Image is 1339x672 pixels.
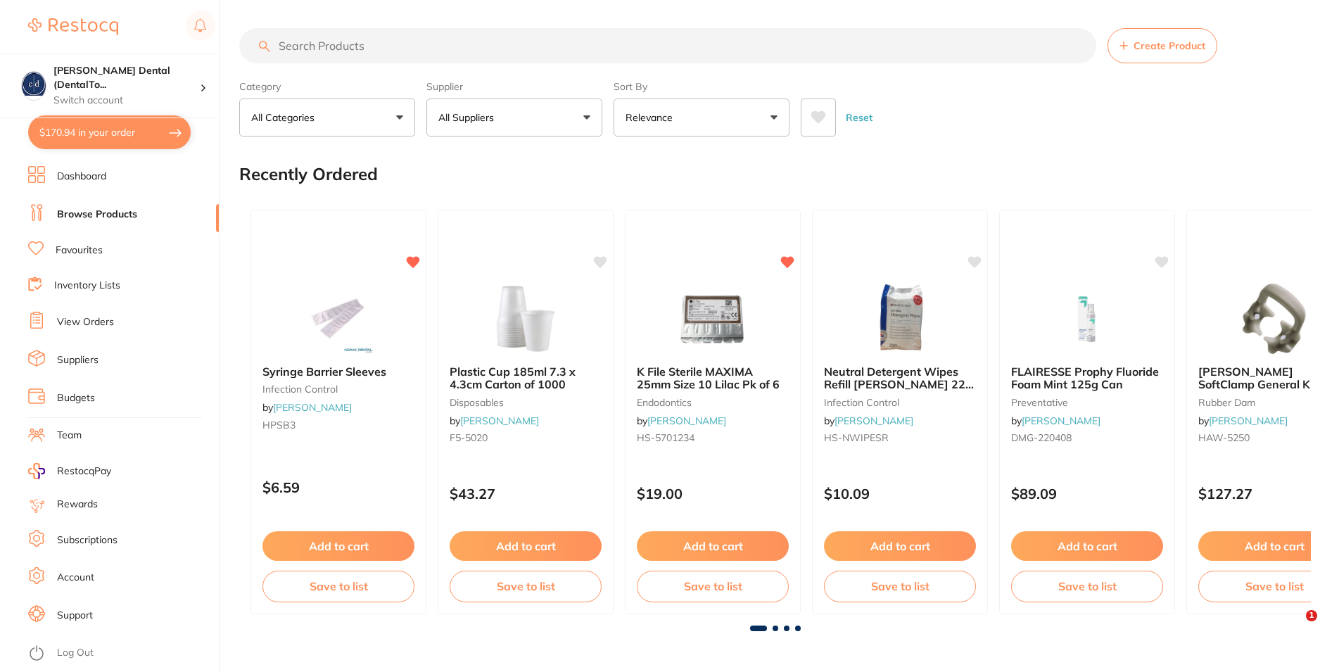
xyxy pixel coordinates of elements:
[1041,284,1133,354] img: FLAIRESSE Prophy Fluoride Foam Mint 125g Can
[1306,610,1317,621] span: 1
[1198,414,1288,427] span: by
[824,571,976,602] button: Save to list
[57,646,94,660] a: Log Out
[57,609,93,623] a: Support
[251,110,320,125] p: All Categories
[1011,531,1163,561] button: Add to cart
[824,414,913,427] span: by
[835,414,913,427] a: [PERSON_NAME]
[614,99,789,137] button: Relevance
[637,531,789,561] button: Add to cart
[293,284,384,354] img: Syringe Barrier Sleeves
[450,486,602,502] p: $43.27
[824,432,976,443] small: HS-NWIPESR
[57,571,94,585] a: Account
[438,110,500,125] p: All Suppliers
[824,486,976,502] p: $10.09
[262,383,414,395] small: infection control
[57,533,118,547] a: Subscriptions
[460,414,539,427] a: [PERSON_NAME]
[56,243,103,258] a: Favourites
[426,99,602,137] button: All Suppliers
[450,571,602,602] button: Save to list
[667,284,759,354] img: K File Sterile MAXIMA 25mm Size 10 Lilac Pk of 6
[1011,571,1163,602] button: Save to list
[28,463,111,479] a: RestocqPay
[1011,432,1163,443] small: DMG-220408
[1011,486,1163,502] p: $89.09
[28,463,45,479] img: RestocqPay
[57,170,106,184] a: Dashboard
[824,365,976,391] b: Neutral Detergent Wipes Refill HENRY SCHEIN 220 pack
[824,531,976,561] button: Add to cart
[1134,40,1205,51] span: Create Product
[262,401,352,414] span: by
[614,80,789,93] label: Sort By
[637,397,789,408] small: endodontics
[450,414,539,427] span: by
[1277,610,1311,644] iframe: Intercom live chat
[1011,365,1163,391] b: FLAIRESSE Prophy Fluoride Foam Mint 125g Can
[273,401,352,414] a: [PERSON_NAME]
[239,99,415,137] button: All Categories
[262,479,414,495] p: $6.59
[28,11,118,43] a: Restocq Logo
[647,414,726,427] a: [PERSON_NAME]
[626,110,678,125] p: Relevance
[1108,28,1217,63] button: Create Product
[57,497,98,512] a: Rewards
[637,432,789,443] small: HS-5701234
[450,432,602,443] small: F5-5020
[262,365,414,378] b: Syringe Barrier Sleeves
[426,80,602,93] label: Supplier
[57,353,99,367] a: Suppliers
[53,94,200,108] p: Switch account
[637,414,726,427] span: by
[28,642,215,665] button: Log Out
[450,397,602,408] small: disposables
[450,531,602,561] button: Add to cart
[28,115,191,149] button: $170.94 in your order
[262,531,414,561] button: Add to cart
[57,391,95,405] a: Budgets
[57,208,137,222] a: Browse Products
[54,279,120,293] a: Inventory Lists
[262,419,414,431] small: HPSB3
[239,28,1096,63] input: Search Products
[1011,414,1100,427] span: by
[842,99,877,137] button: Reset
[824,397,976,408] small: infection control
[57,464,111,478] span: RestocqPay
[239,80,415,93] label: Category
[57,429,82,443] a: Team
[480,284,571,354] img: Plastic Cup 185ml 7.3 x 4.3cm Carton of 1000
[22,72,46,96] img: Crotty Dental (DentalTown 4)
[1209,414,1288,427] a: [PERSON_NAME]
[53,64,200,91] h4: Crotty Dental (DentalTown 4)
[239,165,378,184] h2: Recently Ordered
[57,315,114,329] a: View Orders
[262,571,414,602] button: Save to list
[1011,397,1163,408] small: preventative
[450,365,602,391] b: Plastic Cup 185ml 7.3 x 4.3cm Carton of 1000
[854,284,946,354] img: Neutral Detergent Wipes Refill HENRY SCHEIN 220 pack
[637,486,789,502] p: $19.00
[637,571,789,602] button: Save to list
[1229,284,1320,354] img: HAWE SoftClamp General Kit Pack of 5 Clamps
[1022,414,1100,427] a: [PERSON_NAME]
[637,365,789,391] b: K File Sterile MAXIMA 25mm Size 10 Lilac Pk of 6
[28,18,118,35] img: Restocq Logo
